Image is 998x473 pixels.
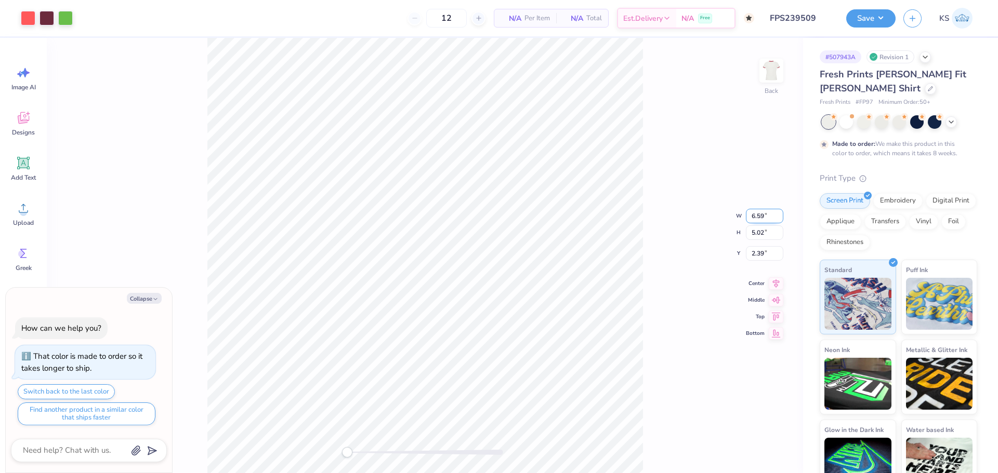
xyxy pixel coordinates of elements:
div: Embroidery [873,193,923,209]
button: Switch back to the last color [18,384,115,399]
div: We make this product in this color to order, which means it takes 8 weeks. [832,139,960,158]
span: Add Text [11,173,36,182]
div: Digital Print [926,193,976,209]
span: Fresh Prints [PERSON_NAME] Fit [PERSON_NAME] Shirt [820,68,966,94]
span: Per Item [524,13,550,24]
span: N/A [501,13,521,24]
div: Transfers [864,214,906,229]
span: Neon Ink [824,344,850,355]
img: Back [761,60,782,81]
div: # 507943A [820,50,861,63]
div: That color is made to order so it takes longer to ship. [21,351,142,373]
div: Rhinestones [820,235,870,250]
strong: Made to order: [832,140,875,148]
img: Standard [824,278,891,330]
div: Applique [820,214,861,229]
button: Save [846,9,896,28]
span: Bottom [746,329,765,337]
div: Revision 1 [866,50,914,63]
span: Puff Ink [906,264,928,275]
span: Designs [12,128,35,137]
input: – – [426,9,467,28]
button: Find another product in a similar color that ships faster [18,402,155,425]
span: KS [939,12,949,24]
img: Puff Ink [906,278,973,330]
span: # FP97 [856,98,873,107]
button: Collapse [127,293,162,304]
div: How can we help you? [21,323,101,333]
div: Accessibility label [342,447,352,457]
div: Foil [941,214,966,229]
span: Standard [824,264,852,275]
span: Est. Delivery [623,13,663,24]
input: Untitled Design [762,8,838,29]
span: Water based Ink [906,424,954,435]
span: Minimum Order: 50 + [878,98,930,107]
span: N/A [681,13,694,24]
span: Upload [13,219,34,227]
span: Fresh Prints [820,98,850,107]
img: Neon Ink [824,358,891,410]
span: Center [746,279,765,288]
div: Screen Print [820,193,870,209]
span: Greek [16,264,32,272]
img: Metallic & Glitter Ink [906,358,973,410]
div: Print Type [820,172,977,184]
div: Back [765,86,778,96]
span: Top [746,313,765,321]
span: Middle [746,296,765,304]
span: Total [586,13,602,24]
img: Kath Sales [952,8,973,29]
div: Vinyl [909,214,938,229]
span: Free [700,15,710,22]
span: N/A [562,13,583,24]
span: Image AI [11,83,36,91]
span: Metallic & Glitter Ink [906,344,967,355]
a: KS [935,8,977,29]
span: Glow in the Dark Ink [824,424,884,435]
